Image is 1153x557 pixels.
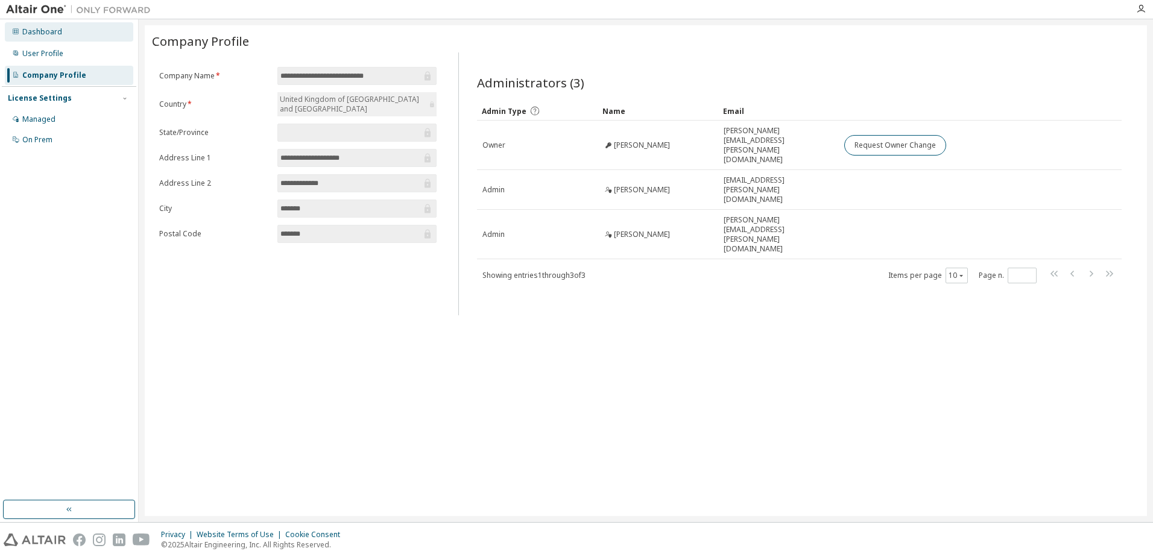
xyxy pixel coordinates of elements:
[614,185,670,195] span: [PERSON_NAME]
[4,533,66,546] img: altair_logo.svg
[6,4,157,16] img: Altair One
[949,271,965,280] button: 10
[614,230,670,239] span: [PERSON_NAME]
[482,140,505,150] span: Owner
[22,27,62,37] div: Dashboard
[152,33,249,49] span: Company Profile
[161,530,197,540] div: Privacy
[8,93,72,103] div: License Settings
[159,229,270,239] label: Postal Code
[159,128,270,137] label: State/Province
[723,101,834,121] div: Email
[724,126,833,165] span: [PERSON_NAME][EMAIL_ADDRESS][PERSON_NAME][DOMAIN_NAME]
[159,204,270,213] label: City
[197,530,285,540] div: Website Terms of Use
[113,533,125,546] img: linkedin.svg
[278,93,427,116] div: United Kingdom of [GEOGRAPHIC_DATA] and [GEOGRAPHIC_DATA]
[482,185,505,195] span: Admin
[614,140,670,150] span: [PERSON_NAME]
[22,71,86,80] div: Company Profile
[133,533,150,546] img: youtube.svg
[161,540,347,550] p: © 2025 Altair Engineering, Inc. All Rights Reserved.
[93,533,106,546] img: instagram.svg
[73,533,86,546] img: facebook.svg
[602,101,713,121] div: Name
[477,74,584,91] span: Administrators (3)
[159,71,270,81] label: Company Name
[979,268,1037,283] span: Page n.
[159,153,270,163] label: Address Line 1
[482,270,586,280] span: Showing entries 1 through 3 of 3
[22,115,55,124] div: Managed
[22,49,63,58] div: User Profile
[844,135,946,156] button: Request Owner Change
[482,106,526,116] span: Admin Type
[724,175,833,204] span: [EMAIL_ADDRESS][PERSON_NAME][DOMAIN_NAME]
[724,215,833,254] span: [PERSON_NAME][EMAIL_ADDRESS][PERSON_NAME][DOMAIN_NAME]
[159,178,270,188] label: Address Line 2
[159,99,270,109] label: Country
[22,135,52,145] div: On Prem
[285,530,347,540] div: Cookie Consent
[482,230,505,239] span: Admin
[277,92,437,116] div: United Kingdom of [GEOGRAPHIC_DATA] and [GEOGRAPHIC_DATA]
[888,268,968,283] span: Items per page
